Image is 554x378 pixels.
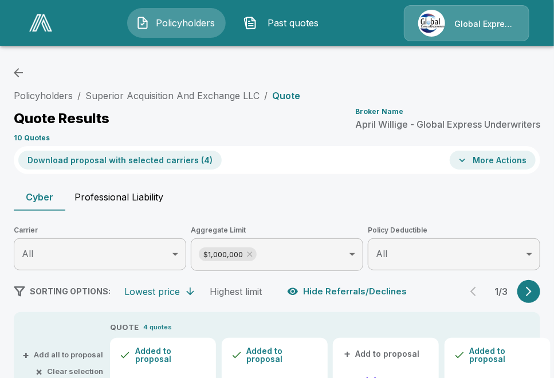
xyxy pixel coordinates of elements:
button: ×Clear selection [38,368,103,375]
button: +Add all to proposal [25,351,103,359]
p: 4 quotes [143,322,172,332]
p: 10 Quotes [14,135,50,141]
a: Superior Acquisition And Exchange LLC [85,90,260,101]
p: QUOTE [110,322,139,333]
p: 1 / 3 [490,287,513,296]
span: $1,000,000 [199,248,247,261]
p: Broker Name [355,108,403,115]
p: Global Express Underwriters [454,18,515,30]
img: Agency Icon [418,10,445,37]
button: Hide Referrals/Declines [285,281,411,302]
img: AA Logo [29,14,52,31]
img: Past quotes Icon [243,16,257,30]
button: Download proposal with selected carriers (4) [18,151,222,170]
span: All [376,248,387,259]
span: Past quotes [262,16,325,30]
button: Past quotes IconPast quotes [235,8,333,38]
li: / [264,89,268,103]
button: Cyber [14,183,65,211]
div: Lowest price [124,286,180,297]
p: Added to proposal [135,347,207,363]
button: Professional Liability [65,183,172,211]
a: Policyholders [14,90,73,101]
button: More Actions [450,151,536,170]
li: / [77,89,81,103]
p: Quote [272,91,300,100]
div: Highest limit [210,286,262,297]
button: Policyholders IconPolicyholders [127,8,226,38]
a: Agency IconGlobal Express Underwriters [404,5,529,41]
p: Added to proposal [470,347,541,363]
p: Quote Results [14,112,109,125]
button: +Add to proposal [342,348,422,360]
span: All [22,248,33,259]
p: Added to proposal [247,347,319,363]
span: Carrier [14,225,186,236]
nav: breadcrumb [14,89,300,103]
span: + [344,350,351,358]
p: April Willige - Global Express Underwriters [355,120,540,129]
span: Aggregate Limit [191,225,363,236]
span: Policy Deductible [368,225,540,236]
img: Policyholders Icon [136,16,150,30]
span: Policyholders [154,16,217,30]
span: SORTING OPTIONS: [30,286,111,296]
div: $1,000,000 [199,247,257,261]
